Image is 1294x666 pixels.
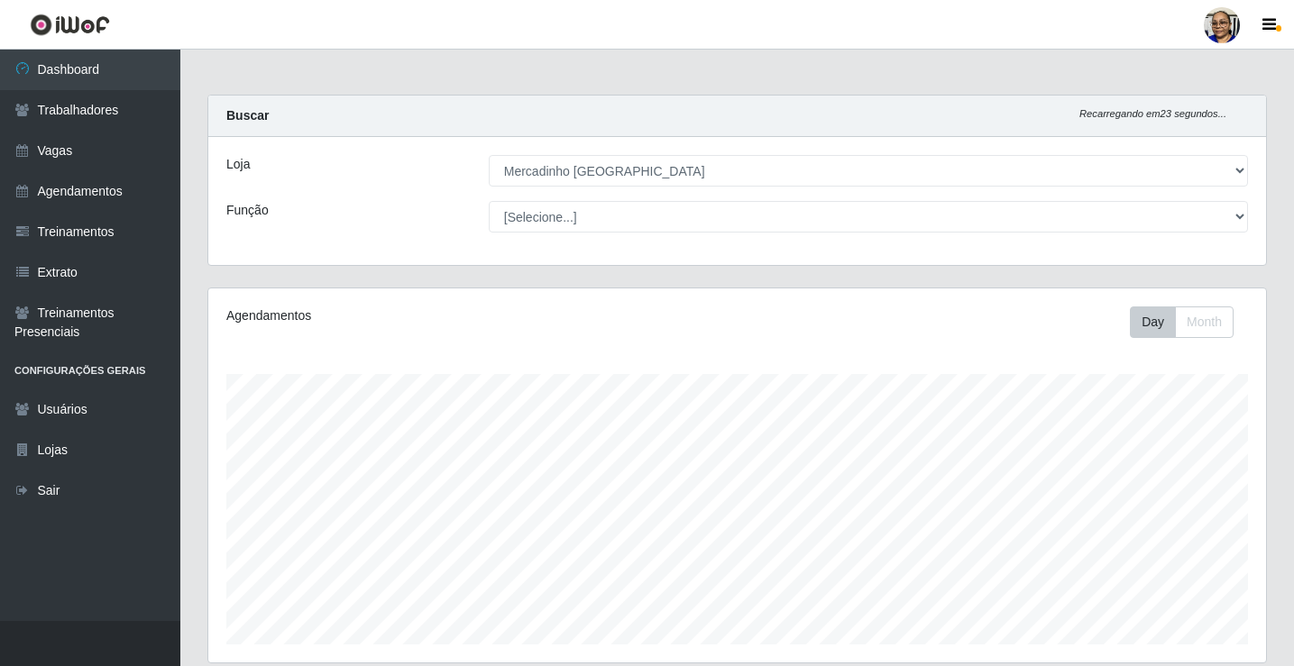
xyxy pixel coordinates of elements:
div: Toolbar with button groups [1130,306,1248,338]
img: CoreUI Logo [30,14,110,36]
button: Month [1175,306,1234,338]
strong: Buscar [226,108,269,123]
div: Agendamentos [226,306,637,325]
i: Recarregando em 23 segundos... [1079,108,1226,119]
div: First group [1130,306,1234,338]
label: Função [226,201,269,220]
label: Loja [226,155,250,174]
button: Day [1130,306,1176,338]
